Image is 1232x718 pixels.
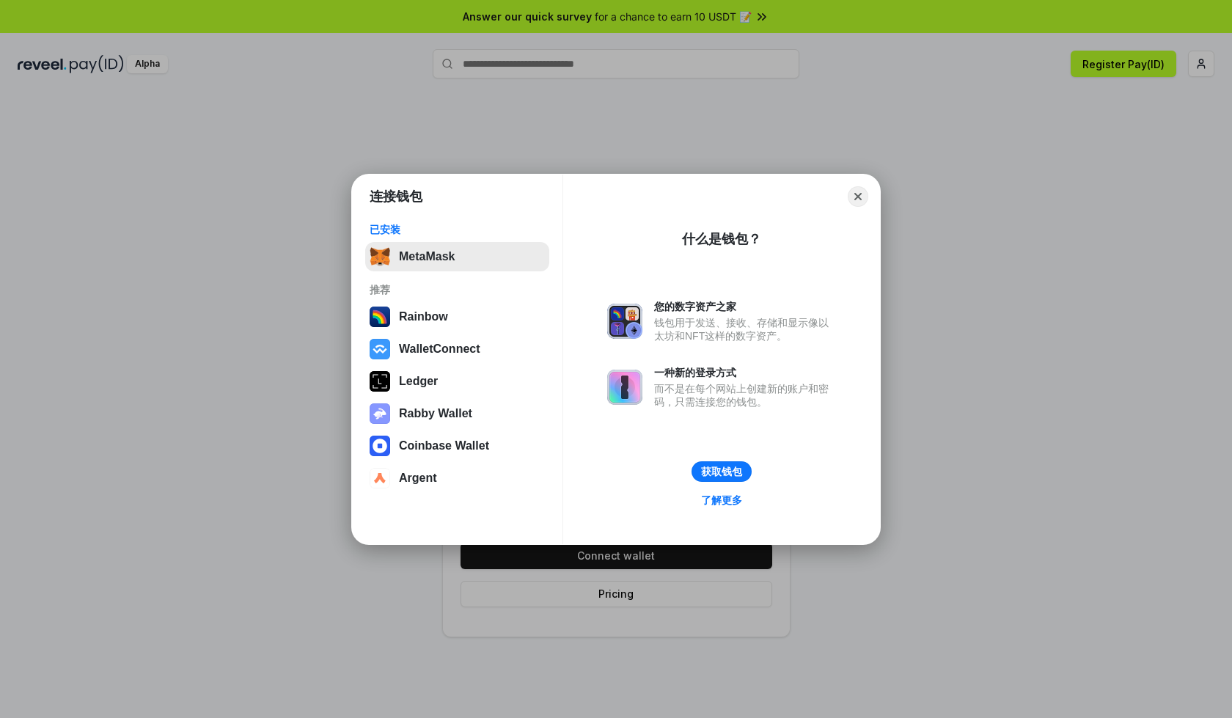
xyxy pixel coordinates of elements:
[365,431,549,461] button: Coinbase Wallet
[654,300,836,313] div: 您的数字资产之家
[370,307,390,327] img: svg+xml,%3Csvg%20width%3D%22120%22%20height%3D%22120%22%20viewBox%3D%220%200%20120%20120%22%20fil...
[370,436,390,456] img: svg+xml,%3Csvg%20width%3D%2228%22%20height%3D%2228%22%20viewBox%3D%220%200%2028%2028%22%20fill%3D...
[701,465,742,478] div: 获取钱包
[370,283,545,296] div: 推荐
[365,367,549,396] button: Ledger
[701,494,742,507] div: 了解更多
[370,403,390,424] img: svg+xml,%3Csvg%20xmlns%3D%22http%3A%2F%2Fwww.w3.org%2F2000%2Fsvg%22%20fill%3D%22none%22%20viewBox...
[654,316,836,342] div: 钱包用于发送、接收、存储和显示像以太坊和NFT这样的数字资产。
[692,461,752,482] button: 获取钱包
[370,468,390,488] img: svg+xml,%3Csvg%20width%3D%2228%22%20height%3D%2228%22%20viewBox%3D%220%200%2028%2028%22%20fill%3D...
[399,407,472,420] div: Rabby Wallet
[399,310,448,323] div: Rainbow
[365,464,549,493] button: Argent
[654,382,836,409] div: 而不是在每个网站上创建新的账户和密码，只需连接您的钱包。
[399,342,480,356] div: WalletConnect
[399,472,437,485] div: Argent
[365,334,549,364] button: WalletConnect
[607,304,642,339] img: svg+xml,%3Csvg%20xmlns%3D%22http%3A%2F%2Fwww.w3.org%2F2000%2Fsvg%22%20fill%3D%22none%22%20viewBox...
[365,242,549,271] button: MetaMask
[365,399,549,428] button: Rabby Wallet
[399,375,438,388] div: Ledger
[370,371,390,392] img: svg+xml,%3Csvg%20xmlns%3D%22http%3A%2F%2Fwww.w3.org%2F2000%2Fsvg%22%20width%3D%2228%22%20height%3...
[848,186,868,207] button: Close
[692,491,751,510] a: 了解更多
[399,439,489,453] div: Coinbase Wallet
[399,250,455,263] div: MetaMask
[370,188,422,205] h1: 连接钱包
[654,366,836,379] div: 一种新的登录方式
[682,230,761,248] div: 什么是钱包？
[370,246,390,267] img: svg+xml,%3Csvg%20fill%3D%22none%22%20height%3D%2233%22%20viewBox%3D%220%200%2035%2033%22%20width%...
[365,302,549,331] button: Rainbow
[370,223,545,236] div: 已安装
[370,339,390,359] img: svg+xml,%3Csvg%20width%3D%2228%22%20height%3D%2228%22%20viewBox%3D%220%200%2028%2028%22%20fill%3D...
[607,370,642,405] img: svg+xml,%3Csvg%20xmlns%3D%22http%3A%2F%2Fwww.w3.org%2F2000%2Fsvg%22%20fill%3D%22none%22%20viewBox...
